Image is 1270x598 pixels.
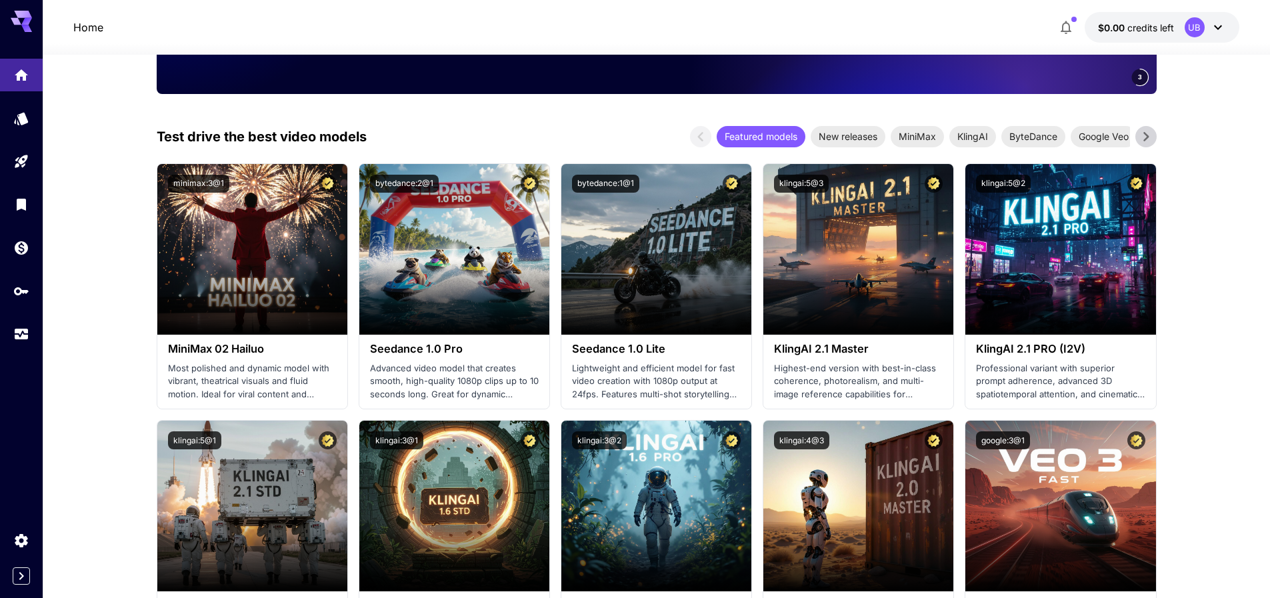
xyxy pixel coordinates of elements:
span: $0.00 [1098,22,1127,33]
button: klingai:5@2 [976,175,1031,193]
img: alt [561,421,751,591]
div: New releases [811,126,885,147]
button: Certified Model – Vetted for best performance and includes a commercial license. [319,175,337,193]
button: Certified Model – Vetted for best performance and includes a commercial license. [723,175,741,193]
div: API Keys [13,283,29,299]
img: alt [359,164,549,335]
div: Models [13,110,29,127]
div: Featured models [717,126,805,147]
button: klingai:3@2 [572,431,627,449]
button: google:3@1 [976,431,1030,449]
img: alt [157,421,347,591]
nav: breadcrumb [73,19,103,35]
p: Test drive the best video models [157,127,367,147]
button: Certified Model – Vetted for best performance and includes a commercial license. [521,431,539,449]
span: 3 [1138,72,1142,82]
p: Advanced video model that creates smooth, high-quality 1080p clips up to 10 seconds long. Great f... [370,362,539,401]
img: alt [561,164,751,335]
span: credits left [1127,22,1174,33]
div: Settings [13,532,29,549]
div: ByteDance [1001,126,1065,147]
button: klingai:5@3 [774,175,829,193]
button: bytedance:2@1 [370,175,439,193]
div: Home [13,63,29,79]
button: Certified Model – Vetted for best performance and includes a commercial license. [319,431,337,449]
img: alt [965,164,1155,335]
div: KlingAI [949,126,996,147]
button: Certified Model – Vetted for best performance and includes a commercial license. [925,175,943,193]
img: alt [359,421,549,591]
h3: Seedance 1.0 Pro [370,343,539,355]
h3: KlingAI 2.1 PRO (I2V) [976,343,1145,355]
button: bytedance:1@1 [572,175,639,193]
img: alt [763,421,953,591]
div: Google Veo [1071,126,1137,147]
button: Certified Model – Vetted for best performance and includes a commercial license. [521,175,539,193]
button: klingai:3@1 [370,431,423,449]
button: $0.00UB [1085,12,1239,43]
div: Library [13,196,29,213]
button: Certified Model – Vetted for best performance and includes a commercial license. [723,431,741,449]
span: New releases [811,129,885,143]
h3: MiniMax 02 Hailuo [168,343,337,355]
div: Usage [13,326,29,343]
span: KlingAI [949,129,996,143]
p: Highest-end version with best-in-class coherence, photorealism, and multi-image reference capabil... [774,362,943,401]
img: alt [763,164,953,335]
img: alt [157,164,347,335]
span: MiniMax [891,129,944,143]
h3: KlingAI 2.1 Master [774,343,943,355]
div: Playground [13,153,29,170]
div: Wallet [13,239,29,256]
button: klingai:4@3 [774,431,829,449]
button: Certified Model – Vetted for best performance and includes a commercial license. [1127,431,1145,449]
span: Google Veo [1071,129,1137,143]
p: Lightweight and efficient model for fast video creation with 1080p output at 24fps. Features mult... [572,362,741,401]
button: minimax:3@1 [168,175,229,193]
a: Home [73,19,103,35]
button: klingai:5@1 [168,431,221,449]
img: alt [965,421,1155,591]
h3: Seedance 1.0 Lite [572,343,741,355]
span: Featured models [717,129,805,143]
div: UB [1185,17,1205,37]
button: Expand sidebar [13,567,30,585]
p: Professional variant with superior prompt adherence, advanced 3D spatiotemporal attention, and ci... [976,362,1145,401]
button: Certified Model – Vetted for best performance and includes a commercial license. [925,431,943,449]
span: ByteDance [1001,129,1065,143]
button: Certified Model – Vetted for best performance and includes a commercial license. [1127,175,1145,193]
div: $0.00 [1098,21,1174,35]
p: Most polished and dynamic model with vibrant, theatrical visuals and fluid motion. Ideal for vira... [168,362,337,401]
div: MiniMax [891,126,944,147]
